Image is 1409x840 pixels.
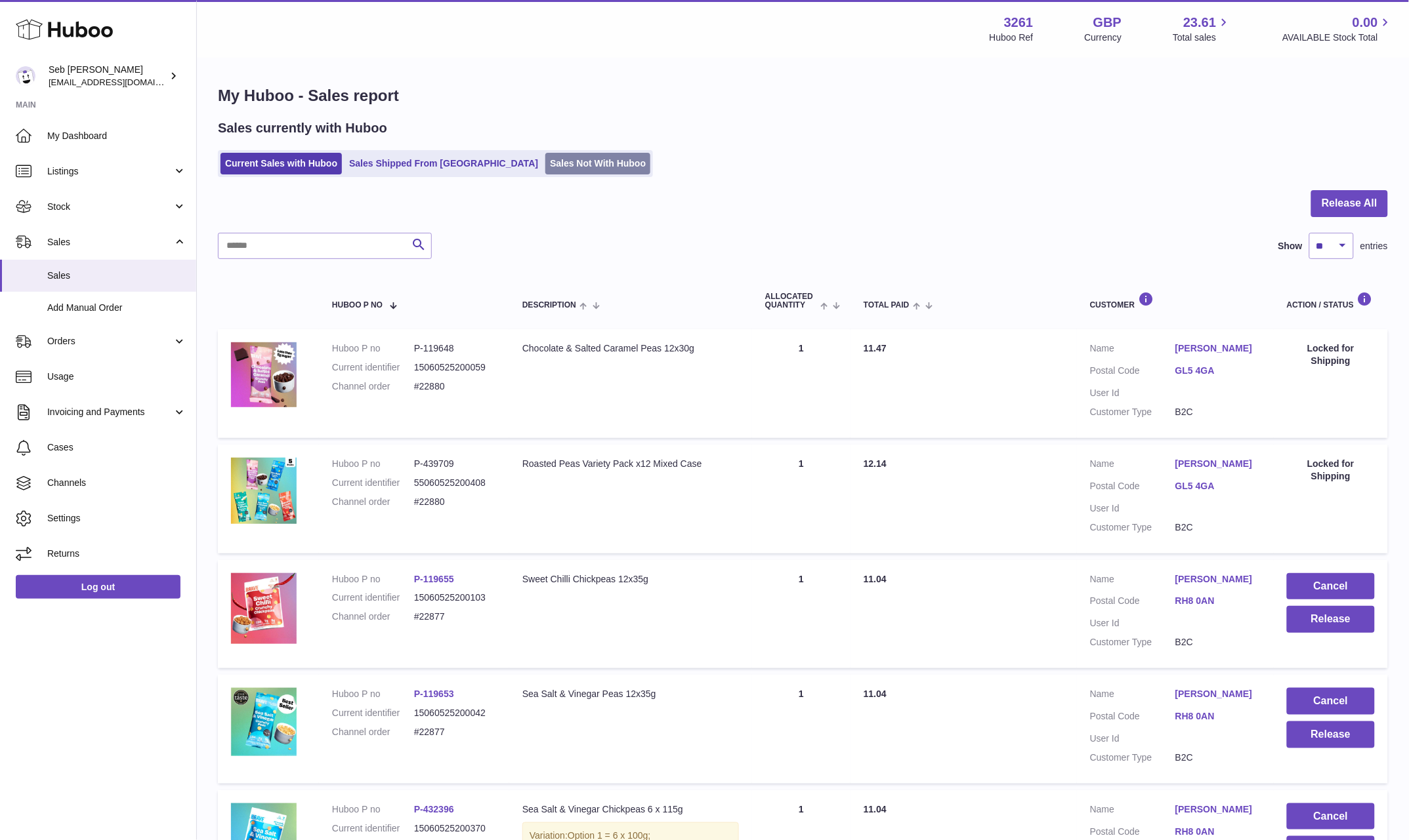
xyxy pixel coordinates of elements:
label: Show [1278,240,1303,252]
dd: B2C [1175,751,1261,764]
div: Locked for Shipping [1287,342,1375,367]
span: Listings [47,165,173,178]
a: [PERSON_NAME] [1175,342,1261,355]
dt: Postal Code [1090,480,1175,496]
dd: #22877 [414,610,496,623]
dt: Huboo P no [332,688,414,700]
div: Seb [PERSON_NAME] [49,64,167,89]
dt: Name [1090,573,1175,589]
div: Sea Salt & Vinegar Peas 12x35g [522,688,739,700]
span: Orders [47,335,173,348]
dd: B2C [1175,521,1261,534]
dt: Current identifier [332,591,414,604]
span: Cases [47,441,186,454]
div: Huboo Ref [990,31,1034,44]
span: [EMAIL_ADDRESS][DOMAIN_NAME] [49,77,193,87]
a: RH8 0AN [1175,826,1261,838]
div: Sweet Chilli Chickpeas 12x35g [522,573,739,586]
dt: Postal Code [1090,365,1175,380]
span: Channels [47,477,186,489]
button: Release All [1311,190,1388,217]
dt: Channel order [332,610,414,623]
dt: Channel order [332,726,414,738]
dt: Name [1090,688,1175,704]
button: Release [1287,721,1375,748]
span: Sales [47,236,173,249]
a: [PERSON_NAME] [1175,803,1261,816]
strong: GBP [1093,14,1122,31]
a: Sales Shipped From [GEOGRAPHIC_DATA] [345,153,543,174]
dt: Current identifier [332,707,414,719]
a: RH8 0AN [1175,710,1261,723]
div: Chocolate & Salted Caramel Peas 12x30g [522,342,739,355]
a: P-432396 [414,804,454,814]
dd: #22880 [414,380,496,393]
dt: Current identifier [332,361,414,374]
img: 32611658329211.jpg [231,573,297,645]
dt: Huboo P no [332,803,414,816]
div: Currency [1085,31,1122,44]
img: 32611658329658.jpg [231,342,297,407]
a: GL5 4GA [1175,480,1261,492]
dt: Customer Type [1090,521,1175,534]
dt: User Id [1090,732,1175,745]
div: Action / Status [1287,292,1375,310]
span: 0.00 [1353,14,1378,31]
span: 12.14 [864,458,887,469]
dt: Current identifier [332,822,414,835]
dt: Postal Code [1090,710,1175,726]
strong: 3261 [1004,14,1034,31]
img: 32611658328536.jpg [231,458,297,524]
span: Stock [47,201,173,213]
dd: #22880 [414,496,496,508]
span: 11.04 [864,804,887,814]
h1: My Huboo - Sales report [218,85,1388,106]
a: RH8 0AN [1175,595,1261,607]
td: 1 [752,675,851,784]
img: ecom@bravefoods.co.uk [16,66,35,86]
dt: Customer Type [1090,751,1175,764]
span: My Dashboard [47,130,186,142]
a: GL5 4GA [1175,365,1261,377]
dt: Current identifier [332,477,414,489]
span: Returns [47,548,186,560]
dt: Name [1090,803,1175,819]
dt: Channel order [332,380,414,393]
button: Cancel [1287,688,1375,715]
span: entries [1360,240,1388,252]
dd: 15060525200059 [414,361,496,374]
dd: 15060525200042 [414,707,496,719]
dt: Customer Type [1090,636,1175,649]
dd: P-119648 [414,342,496,355]
span: Invoicing and Payments [47,406,173,418]
dt: Huboo P no [332,573,414,586]
dd: B2C [1175,406,1261,418]
div: Sea Salt & Vinegar Chickpeas 6 x 115g [522,803,739,816]
a: 0.00 AVAILABLE Stock Total [1282,14,1393,44]
span: 11.04 [864,574,887,584]
a: Current Sales with Huboo [221,153,342,174]
dt: Channel order [332,496,414,508]
span: Sales [47,270,186,282]
a: [PERSON_NAME] [1175,458,1261,470]
button: Release [1287,606,1375,633]
dt: User Id [1090,502,1175,515]
h2: Sales currently with Huboo [218,119,387,137]
dt: Customer Type [1090,406,1175,418]
span: Total sales [1173,31,1231,44]
button: Cancel [1287,803,1375,830]
td: 1 [752,445,851,553]
dd: 55060525200408 [414,477,496,489]
a: 23.61 Total sales [1173,14,1231,44]
a: P-119655 [414,574,454,584]
a: [PERSON_NAME] [1175,573,1261,586]
td: 1 [752,560,851,669]
td: 1 [752,329,851,438]
div: Roasted Peas Variety Pack x12 Mixed Case [522,458,739,470]
dt: User Id [1090,387,1175,399]
span: AVAILABLE Stock Total [1282,31,1393,44]
a: Sales Not With Huboo [545,153,650,174]
span: ALLOCATED Quantity [765,292,817,310]
dd: P-439709 [414,458,496,470]
span: 11.47 [864,343,887,353]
